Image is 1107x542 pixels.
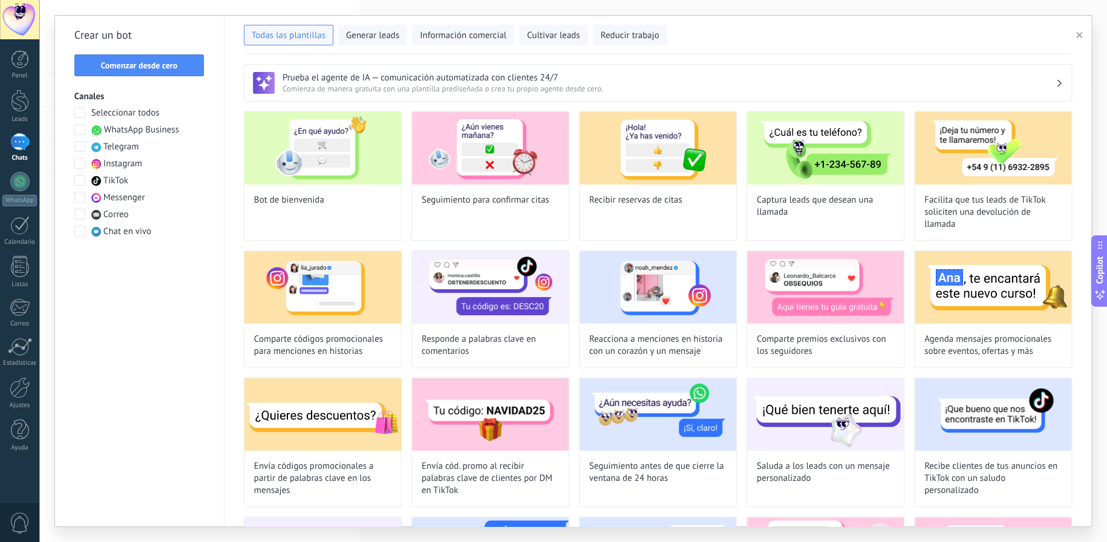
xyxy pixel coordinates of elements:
span: Comenzar desde cero [100,61,177,70]
span: Saluda a los leads con un mensaje personalizado [757,460,894,485]
span: Captura leads que desean una llamada [757,194,894,218]
button: Generar leads [338,25,407,45]
span: Cultivar leads [527,30,580,42]
div: Calendario [2,238,38,246]
span: Todas las plantillas [252,30,325,42]
span: Reacciona a menciones en historia con un corazón y un mensaje [589,333,727,358]
img: Seguimiento para confirmar citas [412,112,569,184]
button: Comenzar desde cero [74,54,204,76]
img: Comparte códigos promocionales para menciones en historias [244,251,401,324]
img: Reacciona a menciones en historia con un corazón y un mensaje [580,251,736,324]
span: Seleccionar todos [91,107,160,119]
button: Reducir trabajo [593,25,667,45]
img: Envía códigos promocionales a partir de palabras clave en los mensajes [244,378,401,451]
span: TikTok [103,175,128,187]
div: Estadísticas [2,359,38,367]
span: Instagram [103,158,142,170]
img: Recibe clientes de tus anuncios en TikTok con un saludo personalizado [915,378,1071,451]
img: Bot de bienvenida [244,112,401,184]
h2: Crear un bot [74,25,204,45]
span: WhatsApp Business [104,124,179,136]
span: Messenger [103,192,145,204]
span: Envía cód. promo al recibir palabras clave de clientes por DM en TikTok [422,460,559,497]
span: Responde a palabras clave en comentarios [422,333,559,358]
img: Seguimiento antes de que cierre la ventana de 24 horas [580,378,736,451]
div: Leads [2,116,38,123]
button: Información comercial [412,25,514,45]
img: Comparte premios exclusivos con los seguidores [747,251,904,324]
span: Recibe clientes de tus anuncios en TikTok con un saludo personalizado [924,460,1062,497]
img: Recibir reservas de citas [580,112,736,184]
span: Envía códigos promocionales a partir de palabras clave en los mensajes [254,460,391,497]
div: Ayuda [2,444,38,452]
div: Listas [2,281,38,289]
div: Ajustes [2,402,38,410]
span: Bot de bienvenida [254,194,324,206]
span: Información comercial [420,30,506,42]
span: Reducir trabajo [601,30,659,42]
span: Seguimiento antes de que cierre la ventana de 24 horas [589,460,727,485]
span: Chat en vivo [103,226,151,238]
span: Telegram [103,141,139,153]
h3: Prueba el agente de IA — comunicación automatizada con clientes 24/7 [282,72,1056,83]
span: Comparte códigos promocionales para menciones en historias [254,333,391,358]
img: Responde a palabras clave en comentarios [412,251,569,324]
span: Seguimiento para confirmar citas [422,194,549,206]
img: Facilita que tus leads de TikTok soliciten una devolución de llamada [915,112,1071,184]
span: Agenda mensajes promocionales sobre eventos, ofertas y más [924,333,1062,358]
span: Correo [103,209,129,221]
span: Copilot [1094,256,1106,284]
img: Saluda a los leads con un mensaje personalizado [747,378,904,451]
div: Panel [2,72,38,80]
h3: Canales [74,91,204,102]
div: Correo [2,320,38,328]
img: Envía cód. promo al recibir palabras clave de clientes por DM en TikTok [412,378,569,451]
div: Chats [2,154,38,162]
span: Facilita que tus leads de TikTok soliciten una devolución de llamada [924,194,1062,230]
button: Cultivar leads [519,25,587,45]
span: Generar leads [346,30,399,42]
span: Recibir reservas de citas [589,194,682,206]
span: Comienza de manera gratuita con una plantilla prediseñada o crea tu propio agente desde cero. [282,83,1056,94]
img: Captura leads que desean una llamada [747,112,904,184]
div: WhatsApp [2,195,37,206]
span: Comparte premios exclusivos con los seguidores [757,333,894,358]
button: Todas las plantillas [244,25,333,45]
img: Agenda mensajes promocionales sobre eventos, ofertas y más [915,251,1071,324]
